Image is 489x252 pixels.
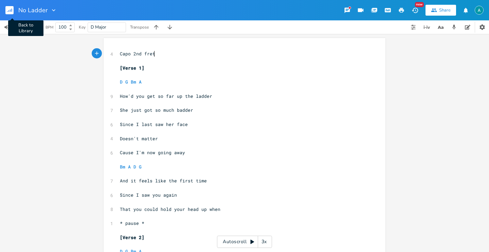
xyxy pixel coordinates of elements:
[133,164,136,170] span: D
[139,79,142,85] span: A
[120,192,177,198] span: Since I saw you again
[120,93,212,99] span: How'd you get so far up the ladder
[120,206,220,212] span: That you could hold your head up when
[415,2,424,7] div: New
[131,79,136,85] span: Bm
[125,79,128,85] span: G
[79,25,86,29] div: Key
[120,107,193,113] span: She just got so much badder
[439,7,451,13] div: Share
[5,2,19,18] button: Back to Library
[475,6,484,15] img: Alex
[217,236,272,248] div: Autoscroll
[258,236,270,248] div: 3x
[120,178,207,184] span: And it feels like the first time
[408,4,422,16] button: New
[46,25,53,29] div: BPM
[120,149,185,156] span: Cause I'm now going away
[139,164,142,170] span: G
[18,7,48,13] span: No Ladder
[120,121,188,127] span: Since I last saw her face
[120,136,158,142] span: Doesn't matter
[130,25,149,29] div: Transpose
[120,51,155,57] span: Capo 2nd fret
[120,164,125,170] span: Bm
[91,24,106,30] span: D Major
[425,5,456,16] button: Share
[128,164,131,170] span: A
[120,234,144,240] span: [Verse 2]
[120,79,123,85] span: D
[120,65,144,71] span: [Verse 1]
